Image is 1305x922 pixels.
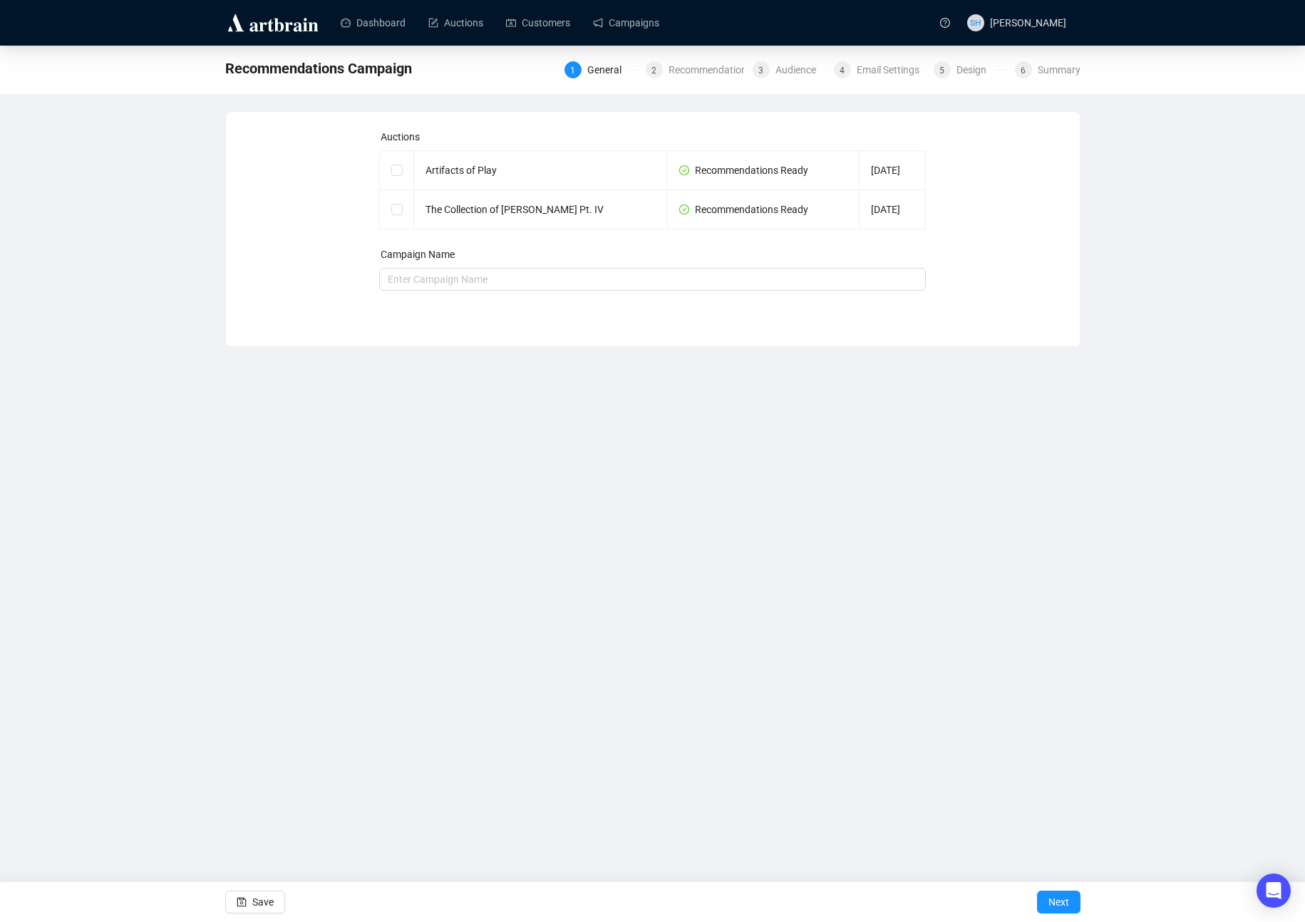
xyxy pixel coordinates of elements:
[1037,891,1080,913] button: Next
[379,268,926,291] input: Enter Campaign Name
[341,4,406,41] a: Dashboard
[940,18,950,28] span: question-circle
[857,61,928,78] div: Email Settings
[758,66,763,76] span: 3
[679,165,808,176] span: Recommendations Ready
[1048,882,1069,922] span: Next
[990,17,1066,29] span: [PERSON_NAME]
[753,61,825,78] div: 3Audience
[939,66,944,76] span: 5
[1021,66,1026,76] span: 6
[1015,61,1080,78] div: 6Summary
[646,61,744,78] div: 2Recommendations
[252,882,274,922] span: Save
[834,61,925,78] div: 4Email Settings
[237,897,247,907] span: save
[225,11,321,34] img: logo
[587,61,630,78] div: General
[381,131,420,143] label: Auctions
[225,891,285,913] button: Save
[679,204,689,214] span: check-circle
[775,61,825,78] div: Audience
[506,4,570,41] a: Customers
[679,165,689,175] span: check-circle
[564,61,637,78] div: 1General
[570,66,575,76] span: 1
[860,151,926,190] td: [DATE]
[679,204,808,215] span: Recommendations Ready
[651,66,656,76] span: 2
[381,249,455,260] label: Campaign Name
[669,61,760,78] div: Recommendations
[934,61,1006,78] div: 5Design
[414,190,668,229] td: The Collection of [PERSON_NAME] Pt. IV
[593,4,659,41] a: Campaigns
[970,16,981,29] span: SH
[225,57,412,80] span: Recommendations Campaign
[860,190,926,229] td: [DATE]
[1038,61,1080,78] div: Summary
[1257,874,1291,908] div: Open Intercom Messenger
[840,66,845,76] span: 4
[956,61,995,78] div: Design
[428,4,483,41] a: Auctions
[414,151,668,190] td: Artifacts of Play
